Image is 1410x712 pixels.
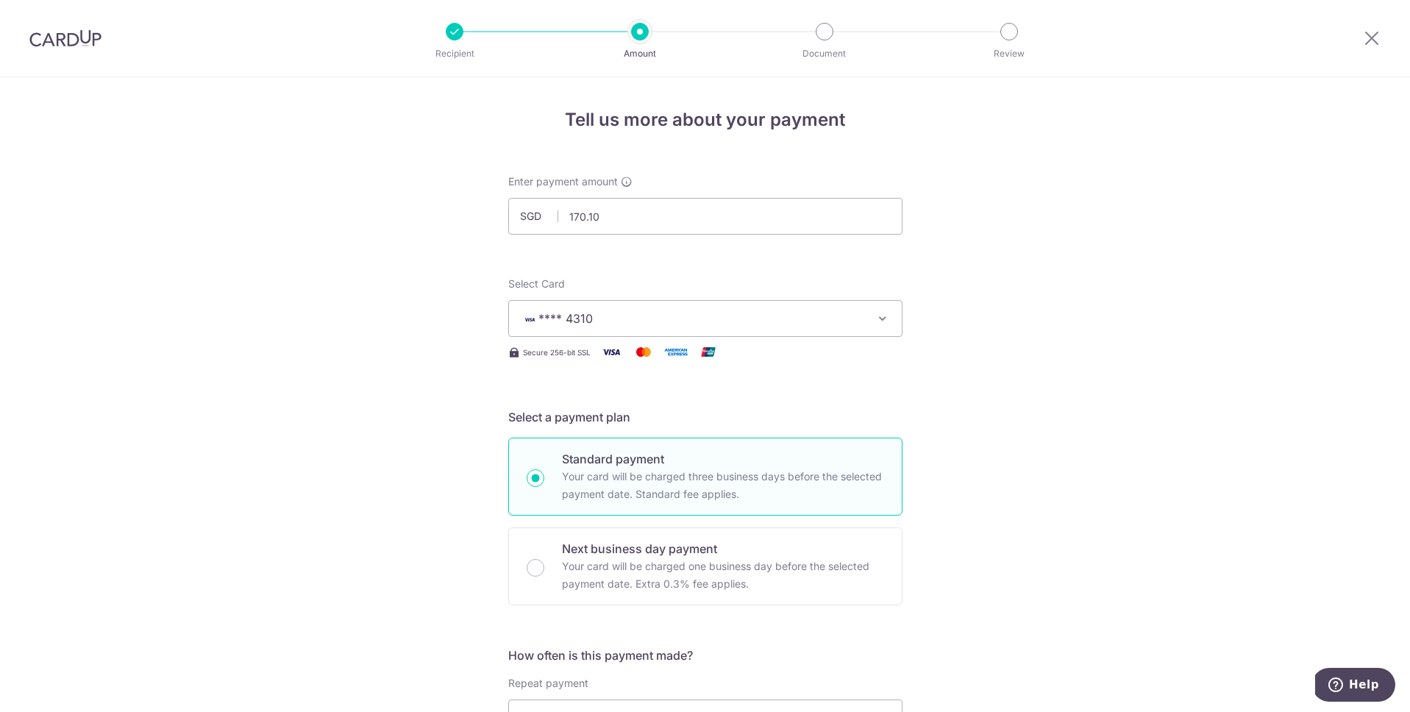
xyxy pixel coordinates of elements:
[508,198,902,235] input: 0.00
[694,343,723,361] img: Union Pay
[508,174,618,189] span: Enter payment amount
[562,558,884,593] p: Your card will be charged one business day before the selected payment date. Extra 0.3% fee applies.
[29,29,102,47] img: CardUp
[562,450,884,468] p: Standard payment
[508,676,588,691] label: Repeat payment
[508,408,902,426] h5: Select a payment plan
[1315,668,1395,705] iframe: Opens a widget where you can find more information
[562,540,884,558] p: Next business day payment
[508,647,902,664] h5: How often is this payment made?
[521,314,538,324] img: VISA
[770,46,879,61] p: Document
[955,46,1064,61] p: Review
[508,107,902,133] h4: Tell us more about your payment
[400,46,509,61] p: Recipient
[520,209,558,224] span: SGD
[597,343,626,361] img: Visa
[629,343,658,361] img: Mastercard
[508,277,565,290] span: translation missing: en.payables.payment_networks.credit_card.summary.labels.select_card
[523,346,591,358] span: Secure 256-bit SSL
[562,468,884,503] p: Your card will be charged three business days before the selected payment date. Standard fee appl...
[661,343,691,361] img: American Express
[585,46,694,61] p: Amount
